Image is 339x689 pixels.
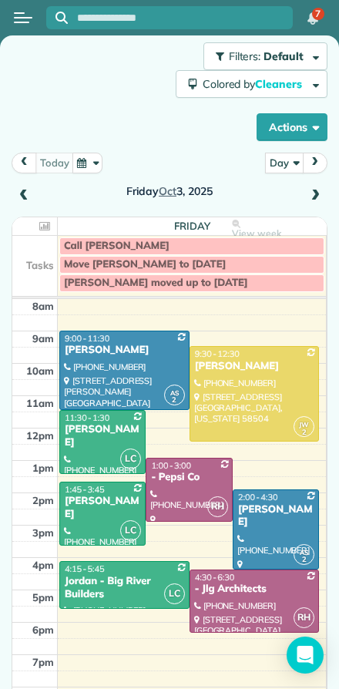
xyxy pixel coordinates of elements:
span: 2:00 - 4:30 [238,492,278,502]
span: [PERSON_NAME] moved up to [DATE] [64,277,248,289]
span: 8am [32,300,54,312]
div: [PERSON_NAME] [194,360,315,373]
div: [PERSON_NAME] [64,423,141,449]
small: 2 [165,393,184,408]
div: 7 unread notifications [297,2,329,35]
span: Call [PERSON_NAME] [64,240,169,252]
span: JW [299,420,309,429]
span: AS [170,388,179,397]
button: Open menu [14,9,32,26]
div: - Jlg Architects [194,583,315,596]
svg: Focus search [55,12,68,24]
span: Oct [159,184,176,198]
button: today [35,153,74,173]
div: Jordan - Big River Builders [64,575,185,601]
span: LC [120,449,141,469]
button: Focus search [46,12,68,24]
small: 2 [294,553,314,567]
nav: Main [290,1,339,35]
span: Cleaners [255,77,304,91]
span: 12pm [26,429,54,442]
button: Actions [257,113,327,141]
div: [PERSON_NAME] [64,344,185,357]
div: Open Intercom Messenger [287,637,324,674]
button: Filters: Default [203,42,327,70]
button: next [302,153,327,173]
span: 1pm [32,462,54,474]
button: Colored byCleaners [176,70,327,98]
span: 7pm [32,656,54,668]
div: - Pepsi Co [150,471,227,484]
button: prev [12,153,37,173]
span: 4:30 - 6:30 [195,572,235,583]
span: 10am [26,365,54,377]
small: 2 [294,425,314,440]
span: Default [263,49,304,63]
span: View week [232,227,281,240]
span: 9am [32,332,54,344]
span: 4pm [32,559,54,571]
span: 6pm [32,623,54,636]
span: 5pm [32,591,54,603]
span: LC [120,520,141,541]
span: 2pm [32,494,54,506]
span: 1:45 - 3:45 [65,484,105,495]
span: Colored by [203,77,307,91]
button: Day [265,153,304,173]
span: 9:00 - 11:30 [65,333,109,344]
span: RH [294,607,314,628]
div: [PERSON_NAME] [237,503,314,529]
a: Filters: Default [196,42,327,70]
span: 11am [26,397,54,409]
h2: Friday 3, 2025 [39,186,300,197]
span: 1:00 - 3:00 [151,460,191,471]
span: Filters: [229,49,261,63]
span: 4:15 - 5:45 [65,563,105,574]
span: LC [164,583,185,604]
span: AS [300,548,308,556]
span: Friday [174,220,210,232]
span: 3pm [32,526,54,539]
span: 9:30 - 12:30 [195,348,240,359]
span: RH [207,496,228,517]
span: 7 [315,8,321,20]
div: [PERSON_NAME] [64,495,141,521]
span: 11:30 - 1:30 [65,412,109,423]
span: Move [PERSON_NAME] to [DATE] [64,258,226,271]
